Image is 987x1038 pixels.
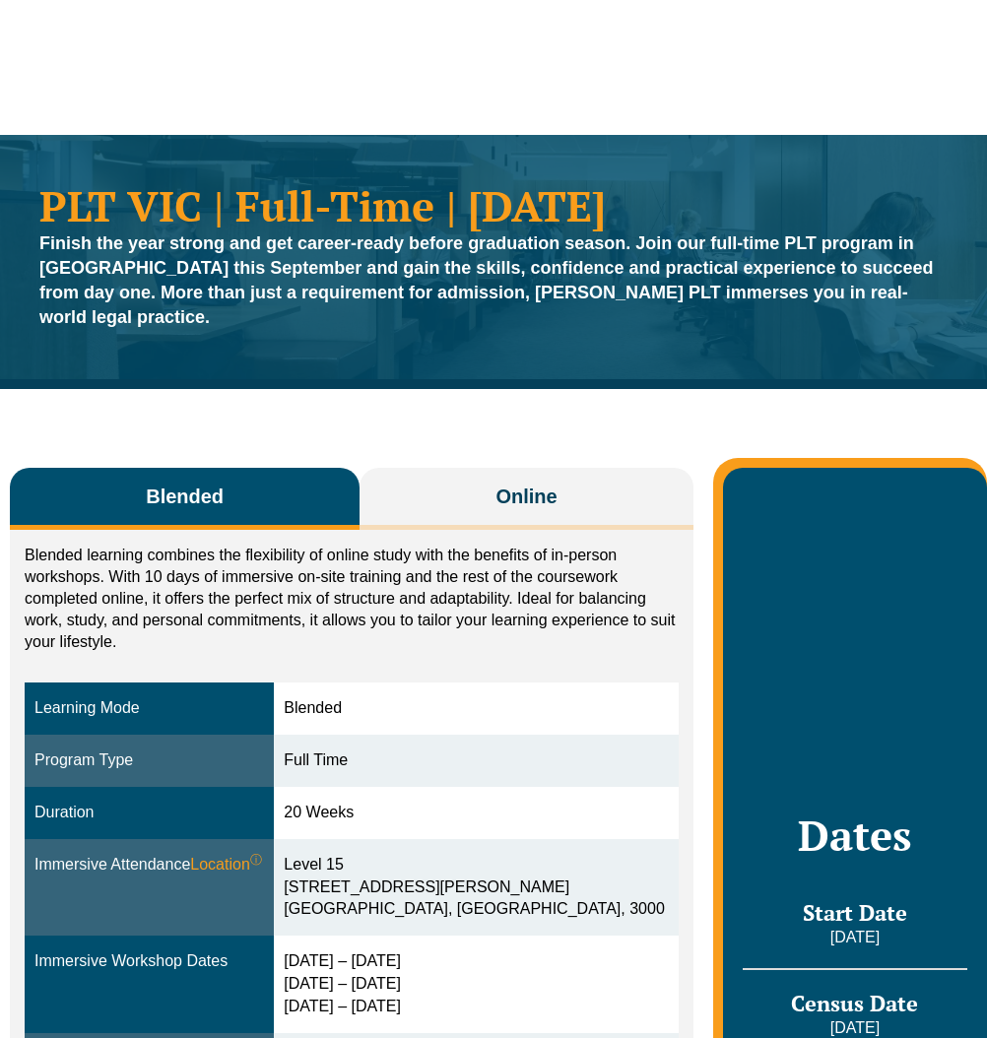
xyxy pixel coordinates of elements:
span: Census Date [791,989,918,1017]
span: Online [495,483,557,510]
h1: PLT VIC | Full-Time | [DATE] [39,184,948,227]
div: [DATE] – [DATE] [DATE] – [DATE] [DATE] – [DATE] [284,950,669,1018]
p: [DATE] [743,927,967,948]
p: Blended learning combines the flexibility of online study with the benefits of in-person workshop... [25,545,679,653]
h2: Dates [743,811,967,860]
div: Program Type [34,749,264,772]
div: Duration [34,802,264,824]
div: Level 15 [STREET_ADDRESS][PERSON_NAME] [GEOGRAPHIC_DATA], [GEOGRAPHIC_DATA], 3000 [284,854,669,922]
span: Location [190,854,262,876]
div: Blended [284,697,669,720]
div: Learning Mode [34,697,264,720]
span: Blended [146,483,224,510]
div: Full Time [284,749,669,772]
div: 20 Weeks [284,802,669,824]
strong: Finish the year strong and get career-ready before graduation season. Join our full-time PLT prog... [39,233,934,327]
div: Immersive Attendance [34,854,264,876]
div: Immersive Workshop Dates [34,950,264,973]
sup: ⓘ [250,853,262,867]
span: Start Date [803,898,907,927]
